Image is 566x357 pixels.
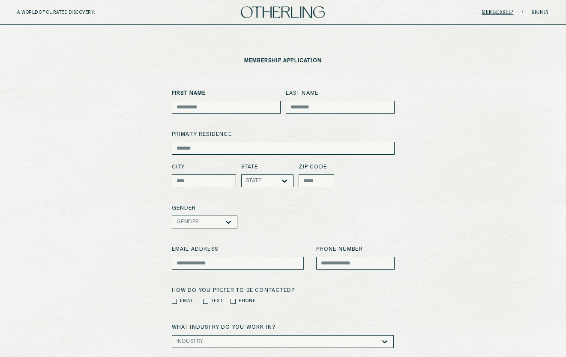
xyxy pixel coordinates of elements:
[241,163,293,171] label: State
[17,10,132,15] h5: A WORLD OF CURATED DISCOVERY.
[261,178,263,184] input: state-dropdown
[482,10,513,15] a: Membership
[172,163,236,171] label: City
[172,246,304,253] label: Email address
[246,178,262,184] div: State
[316,246,395,253] label: Phone number
[172,90,281,97] label: First Name
[172,325,276,330] label: What industry do you work in?
[532,10,549,15] a: Sign in
[299,163,334,171] label: zip code
[177,219,199,225] div: Gender
[172,204,395,212] label: Gender
[286,90,395,97] label: Last Name
[241,6,325,18] img: logo
[199,219,201,225] input: gender-dropdown
[172,287,395,294] label: How do you prefer to be contacted?
[239,298,256,304] label: Phone
[204,339,205,345] input: industry-dropdown
[211,298,223,304] label: Text
[522,9,523,15] span: /
[180,298,195,304] label: Email
[177,339,204,345] div: Industry
[172,131,395,138] label: primary residence
[244,58,322,64] p: membership application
